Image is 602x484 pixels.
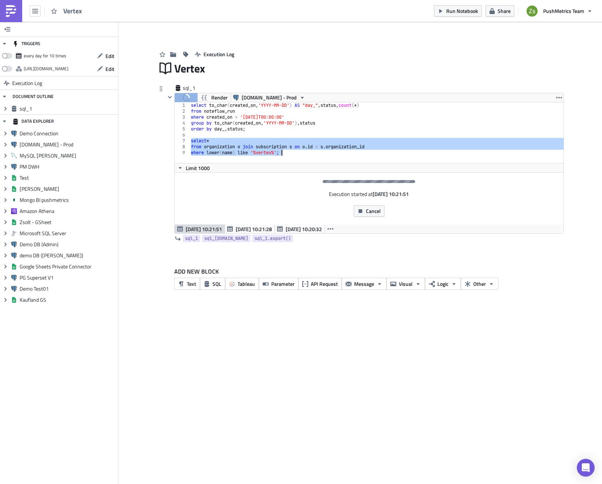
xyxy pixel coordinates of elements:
button: Limit 1000 [175,163,212,172]
div: 4 [175,120,190,126]
span: Text [187,280,196,288]
div: 9 [175,150,190,156]
button: [DATE] 10:21:51 [175,224,225,233]
span: Vertex [63,6,93,16]
span: [DOMAIN_NAME] - Prod [20,141,116,148]
button: [DATE] 10:20:32 [275,224,325,233]
span: Other [473,280,486,288]
button: [DOMAIN_NAME] - Prod [231,93,308,102]
button: API Request [298,278,342,290]
span: [DATE] 10:21:28 [236,225,272,233]
span: sql_[DOMAIN_NAME] [204,235,248,242]
button: Share [485,5,514,17]
button: Render [197,93,231,102]
span: Test [20,175,116,181]
div: Open Intercom Messenger [577,459,595,477]
div: 7 [175,138,190,144]
a: sql_[DOMAIN_NAME] [202,235,250,242]
div: 5 [175,126,190,132]
span: PM DWH [20,163,116,170]
span: sql_1.export() [255,235,291,242]
div: 6 [175,132,190,138]
span: API Request [311,280,338,288]
div: 1 [175,102,190,108]
div: 8 [175,144,190,150]
button: SQL [200,278,225,290]
div: DOCUMENT OUTLINE [13,90,54,103]
span: sql_1 [185,235,198,242]
span: Demo Connection [20,130,116,137]
span: Demo Test01 [20,285,116,292]
span: demo DB ([PERSON_NAME]) [20,252,116,259]
span: Limit 1000 [186,164,210,172]
button: [DATE] 10:21:28 [225,224,275,233]
span: PushMetrics Team [543,7,584,15]
span: [DATE] 10:21:51 [186,225,222,233]
button: PushMetrics Team [522,3,596,19]
div: Execution started at [329,190,409,198]
span: [DATE] 10:20:32 [286,225,322,233]
span: Parameter [271,280,295,288]
button: Hide content [165,93,174,102]
button: Logic [425,278,461,290]
button: Parameter [259,278,299,290]
span: Microsoft SQL Server [20,230,116,237]
button: Edit [93,63,118,75]
span: Execution Log [12,77,42,90]
span: Run Notebook [446,7,478,15]
label: ADD NEW BLOCK [174,267,564,276]
span: Zsolt - GSheet [20,219,116,226]
span: Demo DB (Admin) [20,241,116,248]
button: Message [342,278,387,290]
span: Logic [437,280,448,288]
span: Amazon Athena [20,208,116,214]
span: Google Sheets Private Connector [20,263,116,270]
div: DATA EXPLORER [13,115,54,128]
button: Tableau [225,278,259,290]
span: sql_1 [183,84,212,92]
button: Text [174,278,200,290]
span: Render [211,93,228,102]
a: sql_1.export() [252,235,293,242]
button: Run Notebook [434,5,482,17]
div: 3 [175,114,190,120]
span: Tableau [238,280,255,288]
span: Message [354,280,374,288]
button: Cancel [354,205,384,217]
div: https://pushmetrics.io/api/v1/report/3WLDngVoke/webhook?token=36cb2b7b4934450496b328e3e2f57d01 [24,63,68,74]
span: sql_1 [20,105,116,112]
a: sql_1 [183,235,200,242]
span: MySQL [PERSON_NAME] [20,152,116,159]
span: Kaufland GS [20,297,116,303]
img: PushMetrics [5,5,17,17]
span: PG Superset V1 [20,274,116,281]
span: Visual [399,280,413,288]
span: Cancel [366,207,381,215]
span: Vertex [174,60,206,77]
div: TRIGGERS [13,37,40,50]
img: Avatar [526,5,538,17]
button: Execution Log [191,48,238,60]
span: Edit [105,65,114,73]
span: SQL [212,280,221,288]
button: Edit [93,50,118,62]
div: 2 [175,108,190,114]
span: [PERSON_NAME] [20,186,116,192]
div: every day for 10 times [24,50,66,61]
span: Share [498,7,511,15]
strong: [DATE] 10:21:51 [373,190,409,198]
span: Execution Log [204,50,234,58]
button: Other [461,278,498,290]
span: Mongo BI pushmetrics [20,197,116,203]
span: [DOMAIN_NAME] - Prod [242,93,297,102]
button: Visual [386,278,425,290]
span: Edit [105,52,114,60]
